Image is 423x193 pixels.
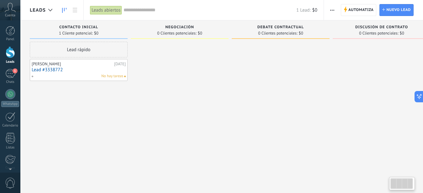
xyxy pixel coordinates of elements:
div: Lead rápido [30,42,128,57]
a: Nuevo lead [379,4,414,16]
span: 1 Lead: [296,7,310,13]
span: 1 Cliente potencial: [59,31,93,35]
div: Listas [1,146,19,150]
span: $0 [299,31,303,35]
a: Leads [59,4,70,16]
span: Leads [30,7,46,13]
button: Más [328,4,337,16]
span: $0 [94,31,98,35]
span: Automatiza [348,4,374,16]
span: Negociación [165,25,194,29]
span: $0 [198,31,202,35]
span: Contacto inicial [59,25,98,29]
span: $0 [400,31,404,35]
span: $0 [312,7,317,13]
div: Contacto inicial [33,25,124,30]
div: Leads [1,60,19,64]
a: Automatiza [341,4,377,16]
div: Leads abiertos [90,6,122,15]
span: Debate contractual [257,25,304,29]
span: 1 [13,68,18,73]
span: No hay tareas [101,73,123,79]
span: No hay nada asignado [124,76,126,77]
span: Cuenta [5,13,15,18]
a: Lista [70,4,80,16]
a: Lead #3338772 [32,67,126,72]
div: Panel [1,37,19,41]
div: [PERSON_NAME] [32,62,113,67]
div: Debate contractual [235,25,326,30]
span: 0 Clientes potenciales: [157,31,196,35]
span: 0 Clientes potenciales: [258,31,297,35]
div: WhatsApp [1,101,19,107]
span: Discusión de contrato [355,25,408,29]
span: Nuevo lead [386,4,411,16]
div: Calendario [1,124,19,128]
span: 0 Clientes potenciales: [359,31,398,35]
div: Negociación [134,25,225,30]
div: [DATE] [114,62,126,67]
div: Chats [1,80,19,84]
